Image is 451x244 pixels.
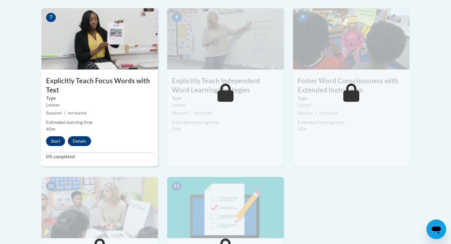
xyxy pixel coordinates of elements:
[41,177,158,238] img: Course Image
[293,76,410,95] h3: Foster Word Consciousness with Extended Instruction
[46,95,153,102] label: Type
[46,13,56,22] span: 7
[172,126,181,132] span: 20m
[64,111,65,115] span: |
[172,119,279,126] div: Estimated learning time:
[298,102,405,108] div: Lesson
[46,119,153,126] div: Estimated learning time:
[172,13,182,22] span: 8
[190,111,191,115] span: |
[172,102,279,108] div: Lesson
[316,111,317,115] span: |
[167,8,284,69] img: Course Image
[172,182,182,191] span: 11
[298,13,307,22] span: 9
[298,119,405,126] div: Estimated learning time:
[319,111,338,115] span: not started
[46,182,56,191] span: 10
[298,111,313,115] span: Required
[172,111,187,115] span: Required
[172,95,279,102] label: Type
[41,76,158,95] h3: Explicitly Teach Focus Words with Text
[167,76,284,95] h3: Explicitly Teach Independent Word Learning Strategies
[46,136,65,146] button: Start
[46,102,153,108] div: Lesson
[293,8,410,69] img: Course Image
[68,111,87,115] span: not started
[46,111,62,115] span: Required
[426,220,446,239] iframe: Button to launch messaging window
[167,177,284,238] img: Course Image
[41,8,158,69] img: Course Image
[298,126,307,132] span: 35m
[68,136,91,146] button: Details
[46,126,55,132] span: 40m
[46,153,153,160] label: 0% completed
[194,111,212,115] span: not started
[298,95,405,102] label: Type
